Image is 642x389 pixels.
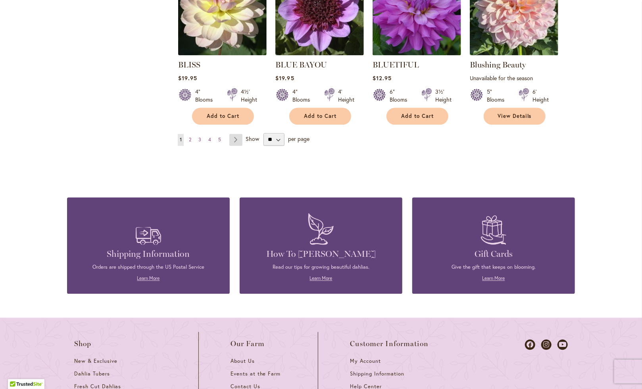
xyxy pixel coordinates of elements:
[373,60,419,69] a: BLUETIFUL
[79,264,218,271] p: Orders are shipped through the US Postal Service
[79,249,218,260] h4: Shipping Information
[246,135,259,143] span: Show
[74,340,92,348] span: Shop
[275,74,294,82] span: $19.95
[470,60,526,69] a: Blushing Beauty
[557,340,568,350] a: Dahlias on Youtube
[216,134,223,146] a: 5
[241,88,257,104] div: 4½' Height
[338,88,354,104] div: 4' Height
[275,50,364,57] a: BLUE BAYOU
[487,88,509,104] div: 5" Blooms
[470,74,558,82] p: Unavailable for the season
[498,113,532,120] span: View Details
[424,264,563,271] p: Give the gift that keeps on blooming.
[470,50,558,57] a: Blushing Beauty
[231,358,255,365] span: About Us
[231,371,281,377] span: Events at the Farm
[231,340,265,348] span: Our Farm
[435,88,452,104] div: 3½' Height
[74,358,117,365] span: New & Exclusive
[189,137,191,143] span: 2
[525,340,535,350] a: Dahlias on Facebook
[208,137,211,143] span: 4
[252,264,390,271] p: Read our tips for growing beautiful dahlias.
[532,88,549,104] div: 6' Height
[275,60,327,69] a: BLUE BAYOU
[180,137,182,143] span: 1
[484,108,546,125] a: View Details
[310,275,333,281] a: Learn More
[541,340,552,350] a: Dahlias on Instagram
[74,371,110,377] span: Dahlia Tubers
[178,60,200,69] a: BLISS
[137,275,160,281] a: Learn More
[198,137,201,143] span: 3
[424,249,563,260] h4: Gift Cards
[192,108,254,125] button: Add to Cart
[206,134,213,146] a: 4
[386,108,448,125] button: Add to Cart
[401,113,434,120] span: Add to Cart
[390,88,412,104] div: 6" Blooms
[482,275,505,281] a: Learn More
[207,113,239,120] span: Add to Cart
[304,113,336,120] span: Add to Cart
[6,361,28,383] iframe: Launch Accessibility Center
[196,134,203,146] a: 3
[288,135,309,143] span: per page
[373,74,392,82] span: $12.95
[292,88,315,104] div: 4" Blooms
[252,249,390,260] h4: How To [PERSON_NAME]
[350,358,381,365] span: My Account
[178,50,267,57] a: BLISS
[350,371,404,377] span: Shipping Information
[289,108,351,125] button: Add to Cart
[178,74,197,82] span: $19.95
[350,340,429,348] span: Customer Information
[195,88,217,104] div: 4" Blooms
[373,50,461,57] a: Bluetiful
[218,137,221,143] span: 5
[187,134,193,146] a: 2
